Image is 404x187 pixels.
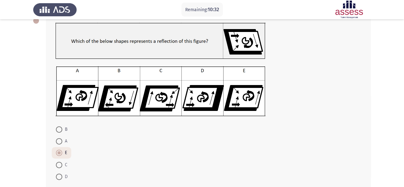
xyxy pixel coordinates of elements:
[62,126,67,133] span: B
[56,23,265,59] img: UkFYYV8wODJfQSAucG5nMTY5MTMyMzk1OTk3NQ==.png
[62,149,67,157] span: E
[327,1,371,19] img: Assessment logo of ASSESS Focus 4 Module Assessment (EN/AR) (Advanced - IB)
[62,173,68,181] span: D
[208,6,219,12] span: 10:32
[62,137,67,145] span: A
[56,66,265,116] img: UkFYYV8wODJfQi5wbmcxNjkxMzI0MDU1MDMz.png
[33,1,77,19] img: Assess Talent Management logo
[62,161,67,169] span: C
[185,6,219,14] p: Remaining:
